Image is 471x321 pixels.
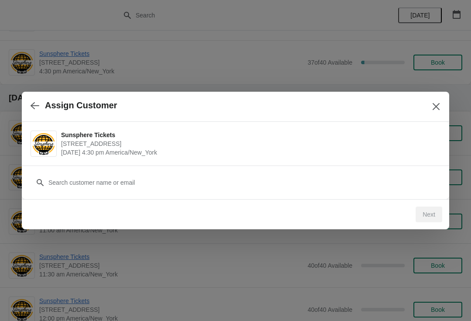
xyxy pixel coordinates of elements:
[48,175,440,190] input: Search customer name or email
[61,139,436,148] span: [STREET_ADDRESS]
[61,131,436,139] span: Sunsphere Tickets
[61,148,436,157] span: [DATE] 4:30 pm America/New_York
[428,99,444,114] button: Close
[45,100,117,110] h2: Assign Customer
[31,132,56,156] img: Sunsphere Tickets | 810 Clinch Avenue, Knoxville, TN, USA | September 24 | 4:30 pm America/New_York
